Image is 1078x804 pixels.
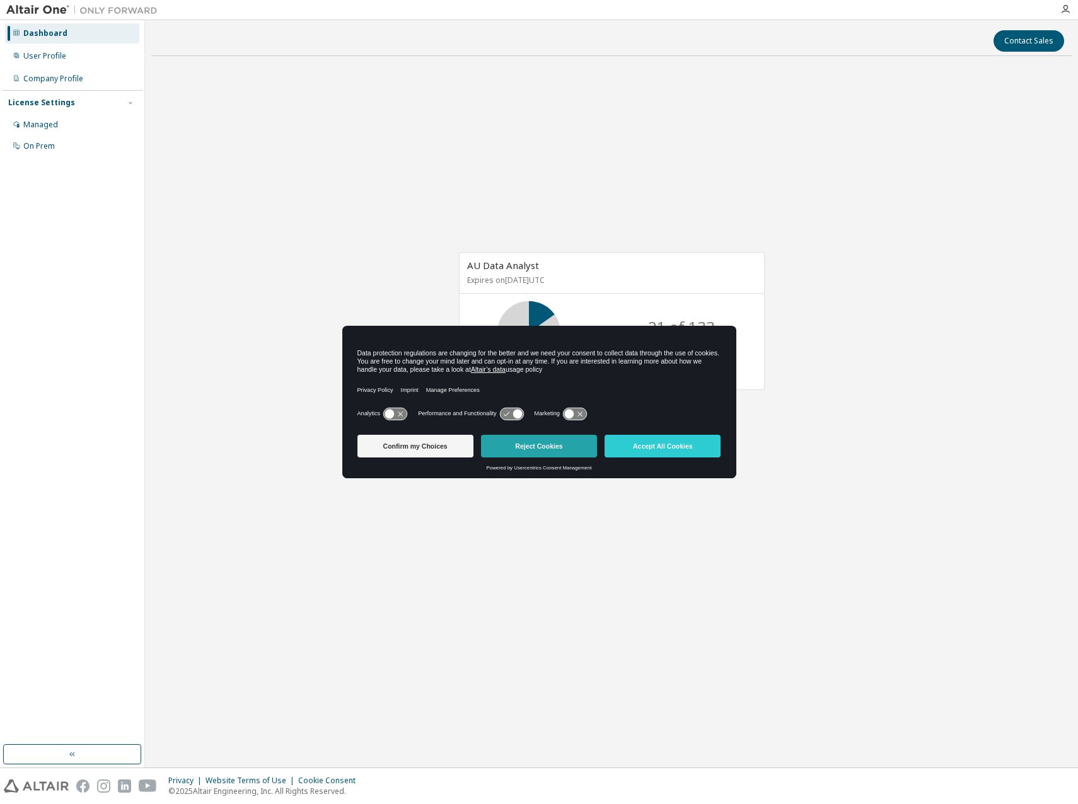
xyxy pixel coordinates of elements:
[467,259,539,272] span: AU Data Analyst
[8,98,75,108] div: License Settings
[139,779,157,793] img: youtube.svg
[206,776,298,786] div: Website Terms of Use
[648,316,715,338] p: 21 of 133
[298,776,363,786] div: Cookie Consent
[23,74,83,84] div: Company Profile
[76,779,90,793] img: facebook.svg
[118,779,131,793] img: linkedin.svg
[467,275,753,285] p: Expires on [DATE] UTC
[23,51,66,61] div: User Profile
[23,120,58,130] div: Managed
[994,30,1064,52] button: Contact Sales
[97,779,110,793] img: instagram.svg
[23,141,55,151] div: On Prem
[23,28,67,38] div: Dashboard
[168,776,206,786] div: Privacy
[168,786,363,796] p: © 2025 Altair Engineering, Inc. All Rights Reserved.
[4,779,69,793] img: altair_logo.svg
[6,4,164,16] img: Altair One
